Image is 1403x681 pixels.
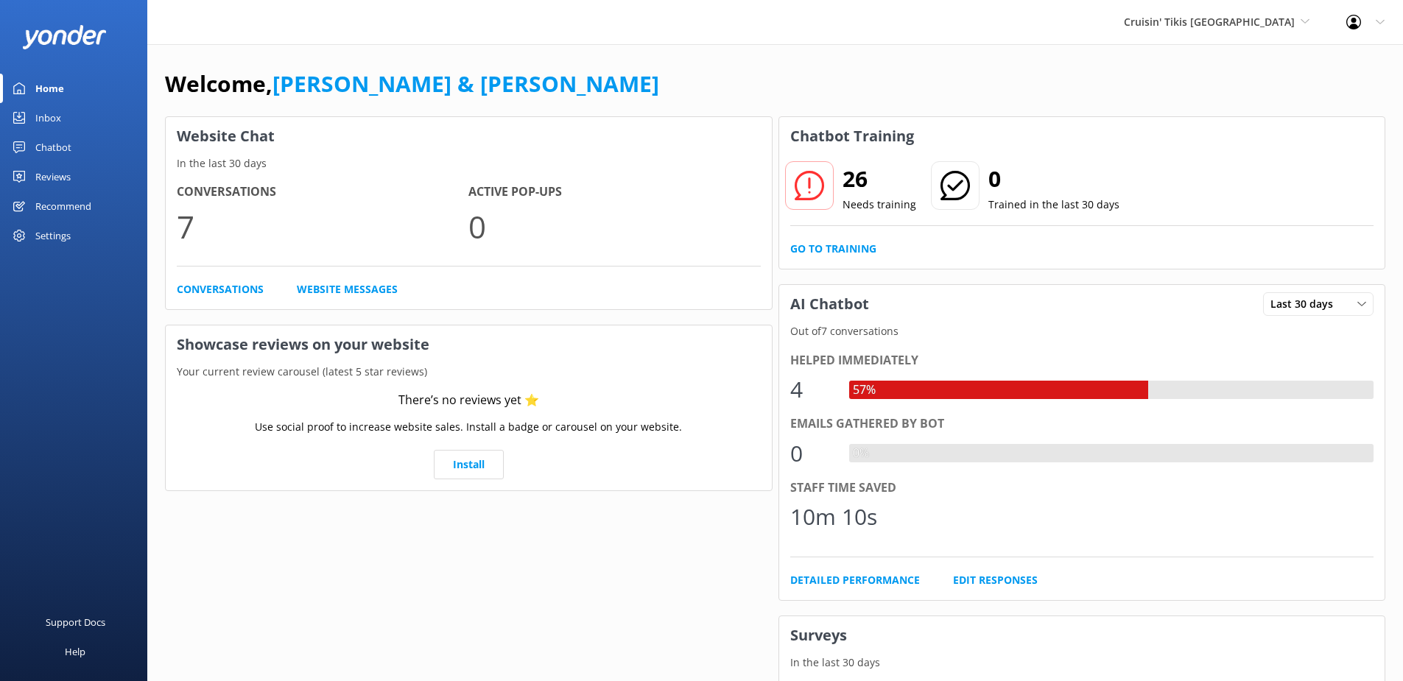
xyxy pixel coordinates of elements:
[177,183,468,202] h4: Conversations
[790,241,876,257] a: Go to Training
[255,419,682,435] p: Use social proof to increase website sales. Install a badge or carousel on your website.
[35,74,64,103] div: Home
[988,161,1119,197] h2: 0
[790,572,920,588] a: Detailed Performance
[166,155,772,172] p: In the last 30 days
[849,444,873,463] div: 0%
[779,323,1385,339] p: Out of 7 conversations
[35,133,71,162] div: Chatbot
[843,197,916,213] p: Needs training
[790,499,877,534] div: 10m 10s
[790,479,1374,498] div: Staff time saved
[65,637,85,666] div: Help
[46,607,105,637] div: Support Docs
[35,191,91,221] div: Recommend
[166,117,772,155] h3: Website Chat
[779,616,1385,654] h3: Surveys
[177,281,264,297] a: Conversations
[790,414,1374,434] div: Emails gathered by bot
[177,202,468,251] p: 7
[953,572,1038,588] a: Edit Responses
[166,364,772,380] p: Your current review carousel (latest 5 star reviews)
[790,351,1374,370] div: Helped immediately
[165,66,659,102] h1: Welcome,
[297,281,398,297] a: Website Messages
[790,372,834,407] div: 4
[843,161,916,197] h2: 26
[468,183,760,202] h4: Active Pop-ups
[434,450,504,479] a: Install
[468,202,760,251] p: 0
[790,436,834,471] div: 0
[1124,15,1295,29] span: Cruisin' Tikis [GEOGRAPHIC_DATA]
[35,162,71,191] div: Reviews
[779,654,1385,671] p: In the last 30 days
[779,117,925,155] h3: Chatbot Training
[272,68,659,99] a: [PERSON_NAME] & [PERSON_NAME]
[166,325,772,364] h3: Showcase reviews on your website
[35,221,71,250] div: Settings
[779,285,880,323] h3: AI Chatbot
[398,391,539,410] div: There’s no reviews yet ⭐
[35,103,61,133] div: Inbox
[988,197,1119,213] p: Trained in the last 30 days
[22,25,107,49] img: yonder-white-logo.png
[1270,296,1342,312] span: Last 30 days
[849,381,879,400] div: 57%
